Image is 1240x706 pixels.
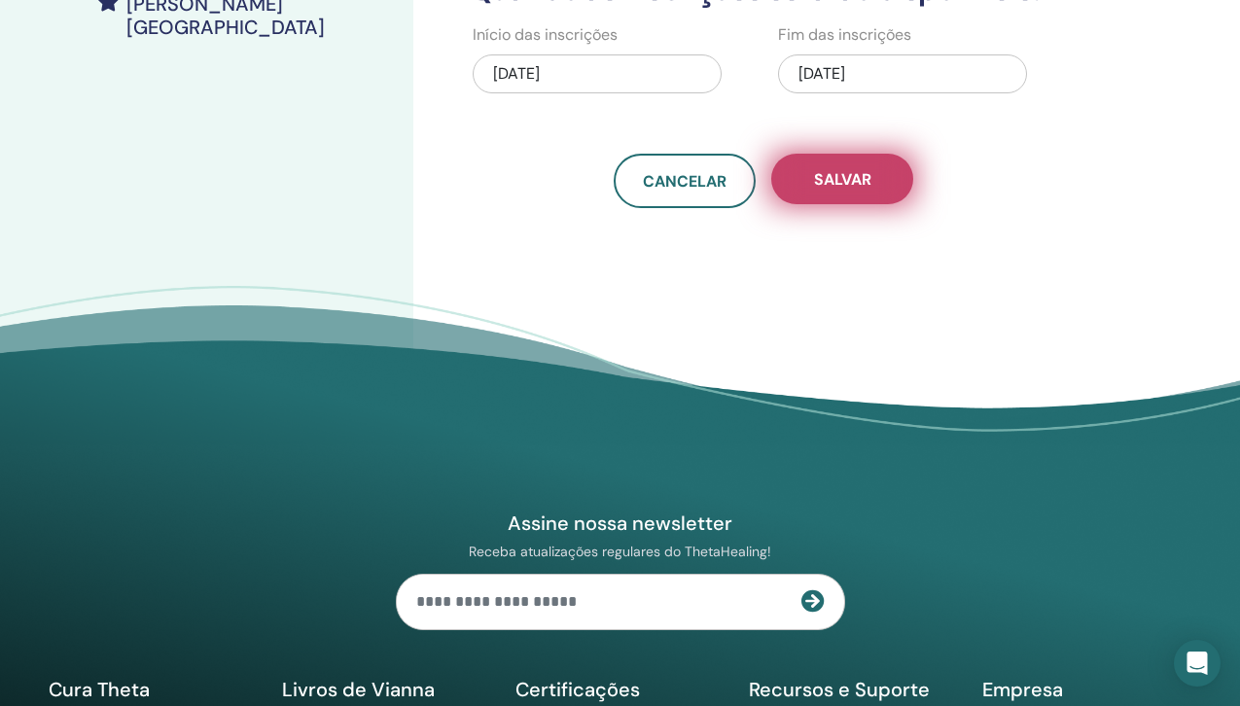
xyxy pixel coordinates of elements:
[469,543,771,560] font: Receba atualizações regulares do ThetaHealing!
[493,63,540,84] font: [DATE]
[515,677,640,702] font: Certificações
[798,63,845,84] font: [DATE]
[1174,640,1221,687] div: Abra o Intercom Messenger
[473,24,618,45] font: Início das inscrições
[508,511,732,536] font: Assine nossa newsletter
[982,677,1063,702] font: Empresa
[814,169,871,190] font: Salvar
[771,154,913,204] button: Salvar
[749,677,930,702] font: Recursos e Suporte
[614,154,756,208] a: Cancelar
[49,677,150,702] font: Cura Theta
[282,677,435,702] font: Livros de Vianna
[643,171,726,192] font: Cancelar
[778,24,911,45] font: Fim das inscrições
